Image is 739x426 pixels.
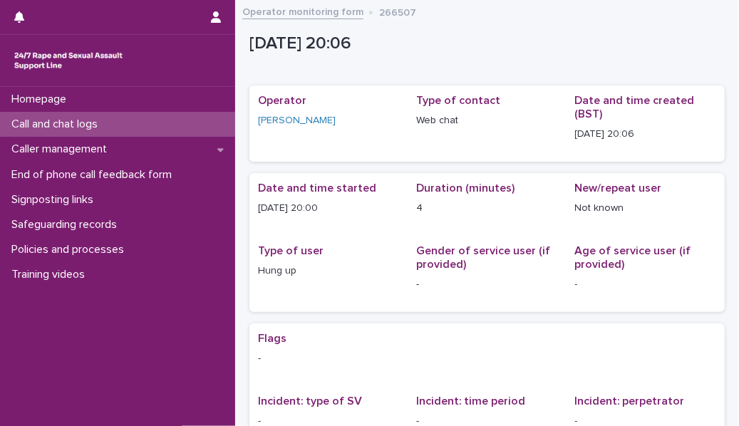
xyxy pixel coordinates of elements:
span: Incident: type of SV [258,395,362,407]
img: rhQMoQhaT3yELyF149Cw [11,46,125,75]
p: 266507 [379,4,416,19]
span: Duration (minutes) [416,182,515,194]
p: [DATE] 20:00 [258,201,399,216]
p: Homepage [6,93,78,106]
p: Hung up [258,264,399,279]
span: New/repeat user [575,182,662,194]
p: Safeguarding records [6,218,128,232]
p: Web chat [416,113,557,128]
p: End of phone call feedback form [6,168,183,182]
p: Policies and processes [6,243,135,256]
span: Date and time created (BST) [575,95,695,120]
span: Operator [258,95,306,106]
span: Date and time started [258,182,376,194]
span: Incident: perpetrator [575,395,685,407]
span: Gender of service user (if provided) [416,245,550,270]
p: - [416,277,557,292]
p: Caller management [6,142,118,156]
p: Call and chat logs [6,118,109,131]
span: Type of user [258,245,324,256]
p: - [575,277,716,292]
p: [DATE] 20:06 [575,127,716,142]
p: Not known [575,201,716,216]
p: Training videos [6,268,96,281]
p: 4 [416,201,557,216]
a: Operator monitoring form [242,3,363,19]
a: [PERSON_NAME] [258,113,336,128]
p: Signposting links [6,193,105,207]
span: Flags [258,333,286,344]
span: Age of service user (if provided) [575,245,691,270]
p: - [258,351,716,366]
span: Type of contact [416,95,500,106]
p: [DATE] 20:06 [249,33,719,54]
span: Incident: time period [416,395,525,407]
